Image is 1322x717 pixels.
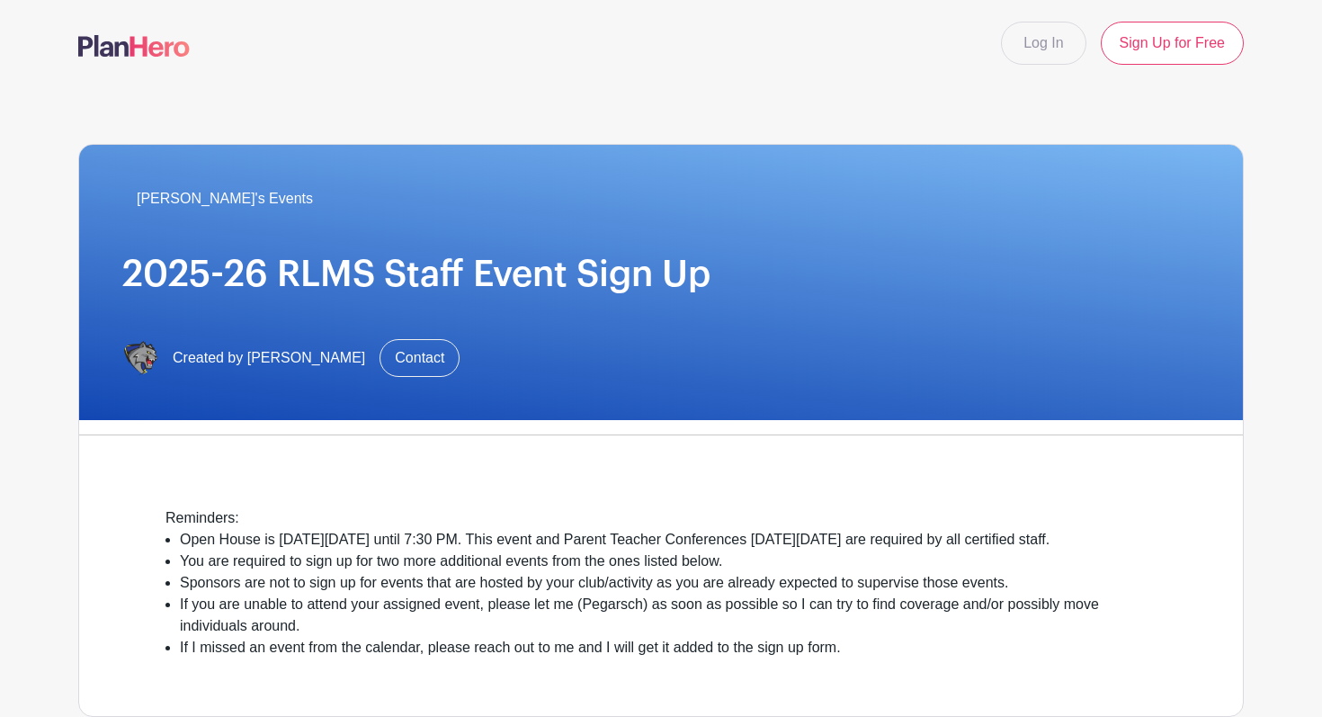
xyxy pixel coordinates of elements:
[180,594,1157,637] li: If you are unable to attend your assigned event, please let me (Pegarsch) as soon as possible so ...
[180,551,1157,572] li: You are required to sign up for two more additional events from the ones listed below.
[380,339,460,377] a: Contact
[165,507,1157,529] div: Reminders:
[180,529,1157,551] li: Open House is [DATE][DATE] until 7:30 PM. This event and Parent Teacher Conferences [DATE][DATE] ...
[180,637,1157,659] li: If I missed an event from the calendar, please reach out to me and I will get it added to the sig...
[180,572,1157,594] li: Sponsors are not to sign up for events that are hosted by your club/activity as you are already e...
[1101,22,1244,65] a: Sign Up for Free
[173,347,365,369] span: Created by [PERSON_NAME]
[1001,22,1085,65] a: Log In
[122,253,1200,296] h1: 2025-26 RLMS Staff Event Sign Up
[122,340,158,376] img: IMG_6734.PNG
[137,188,313,210] span: [PERSON_NAME]'s Events
[78,35,190,57] img: logo-507f7623f17ff9eddc593b1ce0a138ce2505c220e1c5a4e2b4648c50719b7d32.svg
